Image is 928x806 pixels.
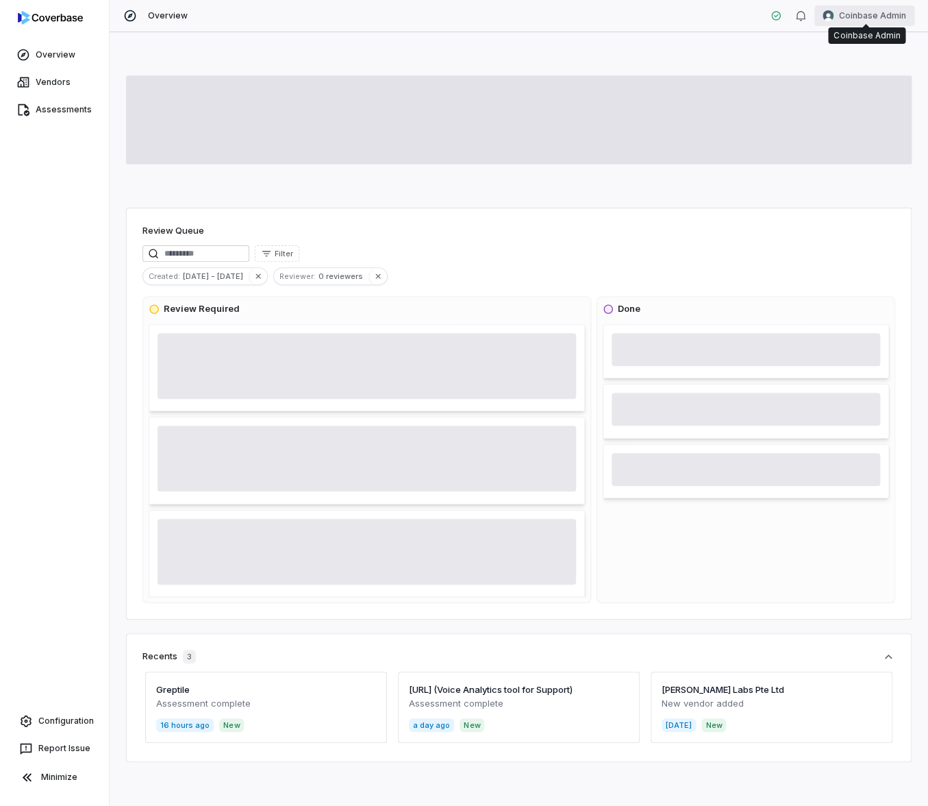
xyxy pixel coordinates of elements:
[183,270,249,282] span: [DATE] - [DATE]
[814,5,914,26] button: Coinbase Admin avatarCoinbase Admin
[409,684,573,695] a: [URL] (Voice Analytics tool for Support)
[833,30,900,41] div: Coinbase Admin
[164,302,240,316] h3: Review Required
[5,736,103,761] button: Report Issue
[5,764,103,791] button: Minimize
[255,245,299,262] button: Filter
[839,10,906,21] span: Coinbase Admin
[618,302,640,316] h3: Done
[142,650,895,663] button: Recents3
[183,650,196,663] span: 3
[3,42,106,67] a: Overview
[142,224,204,238] h1: Review Queue
[3,97,106,122] a: Assessments
[148,10,188,21] span: Overview
[5,709,103,733] a: Configuration
[142,650,196,663] div: Recents
[318,270,368,282] span: 0 reviewers
[662,684,784,695] a: [PERSON_NAME] Labs Pte Ltd
[274,270,318,282] span: Reviewer :
[3,70,106,95] a: Vendors
[823,10,833,21] img: Coinbase Admin avatar
[156,684,190,695] a: Greptile
[275,249,293,259] span: Filter
[143,270,183,282] span: Created :
[18,11,83,25] img: logo-D7KZi-bG.svg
